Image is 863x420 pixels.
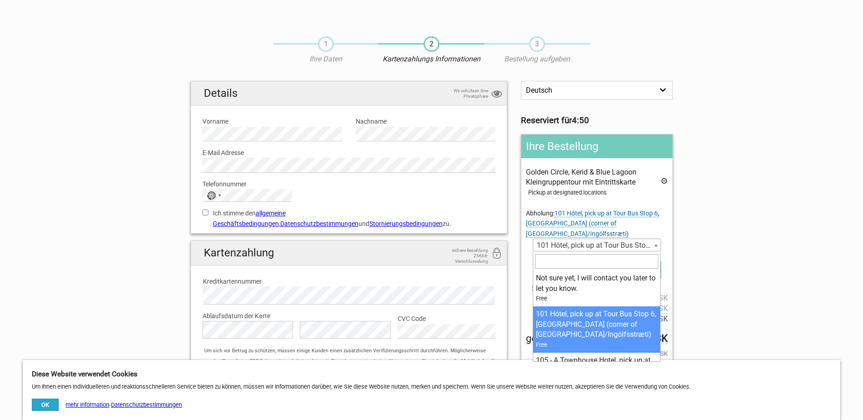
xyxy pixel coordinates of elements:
label: Kreditkartennummer [203,276,495,286]
label: Vorname [202,116,342,126]
div: Not sure yet, I will contact you later to let you know. [536,273,657,294]
h5: Diese Website verwendet Cookies [32,369,831,379]
i: Datenschutz [491,88,502,100]
span: Abholort ändern [526,210,659,238]
h2: Kartenzahlung [191,241,507,265]
div: 105 - A Townhouse Hotel, pick up at Fosshótel Rauðará, Rauðarárstígur 37 [536,355,657,376]
h3: Reserviert für [521,115,672,125]
i: 256bit-Verschlüsselung [491,248,502,260]
a: allgemeine Geschäftsbedingungen [213,210,286,227]
span: 1 [318,36,334,52]
div: Free [536,294,657,304]
span: davon Mehrwertsteuer: [526,349,667,359]
label: CVC Code [398,314,495,324]
div: Um Ihnen einen individuelleren und reaktionsschnelleren Service bieten zu können, müssen wir Info... [23,360,840,420]
div: 101 Hótel, pick up at Tour Bus Stop 6, [GEOGRAPHIC_DATA] (corner of [GEOGRAPHIC_DATA]/Ingólfsstræti) [536,309,657,340]
a: mehr Information [66,401,109,408]
a: Datenschutzbestimmungen [280,220,358,227]
h2: Details [191,81,507,105]
button: OK [32,399,59,411]
label: Nachname [356,116,495,126]
div: Free [536,340,657,350]
strong: 4:50 [572,115,589,125]
span: Golden Circle, Kerid & Blue Lagoon Kleingruppentour mit Eintrittskarte [526,168,636,186]
div: - [32,399,182,411]
span: Wir schützen Ihre Privatsphäre [443,88,488,99]
strong: 6.124 ISK [641,349,668,359]
span: Zu zahlender Gesamtbetrag [526,334,667,344]
span: Abholung: [526,210,659,238]
div: Um sich vor Betrug zu schützen, müssen einige Kunden einen zusätzlichen Verifizierungsschritt dur... [200,346,507,376]
span: 2 [424,36,439,52]
span: sichere Bezahlung 256bit-Verschlüsselung [443,248,488,264]
label: Ablaufsdatum der Karte [202,311,496,321]
button: Selected country [203,190,226,201]
strong: 61.800 ISK [621,334,668,344]
div: Pickup at designated locations [528,188,667,198]
label: E-Mail Adresse [202,148,496,158]
span: 101 Hótel, pick up at Tour Bus Stop 6, Safnahúsið - The Culture House (corner of Hverfisgata/Ingó... [533,239,661,251]
span: 3 [529,36,545,52]
span: 101 Hótel, pick up at Tour Bus Stop 6, Safnahúsið - The Culture House (corner of Hverfisgata/Ingó... [533,239,660,252]
p: Bestellung aufgeben [484,54,590,64]
label: Telefonnummer [202,179,496,189]
h2: Ihre Bestellung [521,135,672,158]
span: 21.Okt. 2025 @ 09:00 [526,283,667,293]
a: Datenschutzbestimmungen [111,401,182,408]
a: Stornierungsbedingungen [369,220,443,227]
label: Ich stimme den , und zu. [202,208,496,229]
p: Ihre Daten [273,54,379,64]
p: Kartenzahlungs Informationen [379,54,484,64]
